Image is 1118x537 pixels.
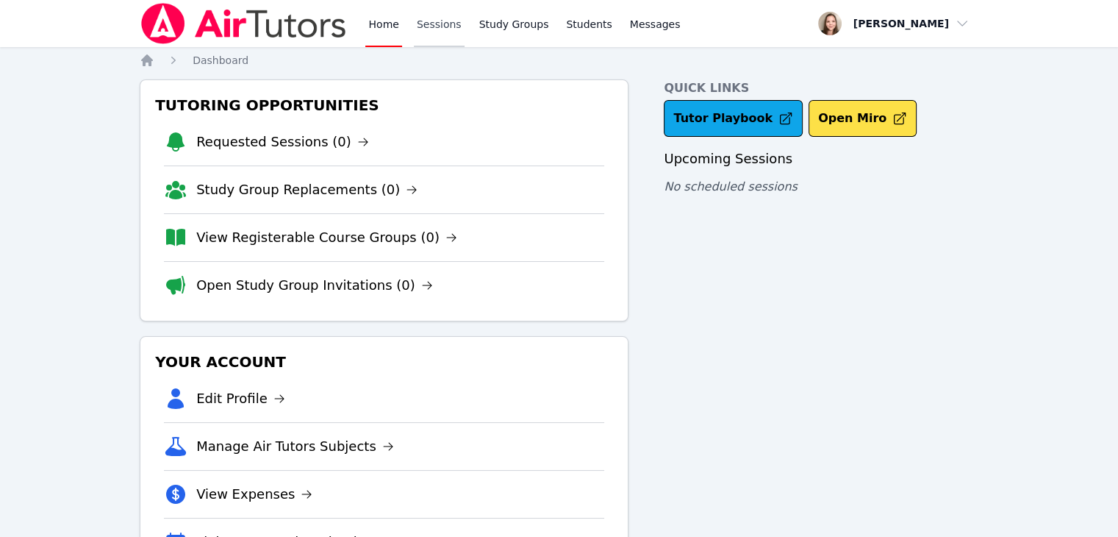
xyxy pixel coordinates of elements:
a: Tutor Playbook [664,100,803,137]
a: Edit Profile [196,388,285,409]
h3: Tutoring Opportunities [152,92,616,118]
a: View Registerable Course Groups (0) [196,227,457,248]
a: Requested Sessions (0) [196,132,369,152]
a: Dashboard [193,53,248,68]
span: Dashboard [193,54,248,66]
h3: Upcoming Sessions [664,149,978,169]
button: Open Miro [809,100,917,137]
a: Open Study Group Invitations (0) [196,275,433,296]
h3: Your Account [152,349,616,375]
span: Messages [630,17,681,32]
a: Study Group Replacements (0) [196,179,418,200]
h4: Quick Links [664,79,978,97]
img: Air Tutors [140,3,348,44]
nav: Breadcrumb [140,53,978,68]
span: No scheduled sessions [664,179,797,193]
a: Manage Air Tutors Subjects [196,436,394,457]
a: View Expenses [196,484,312,505]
